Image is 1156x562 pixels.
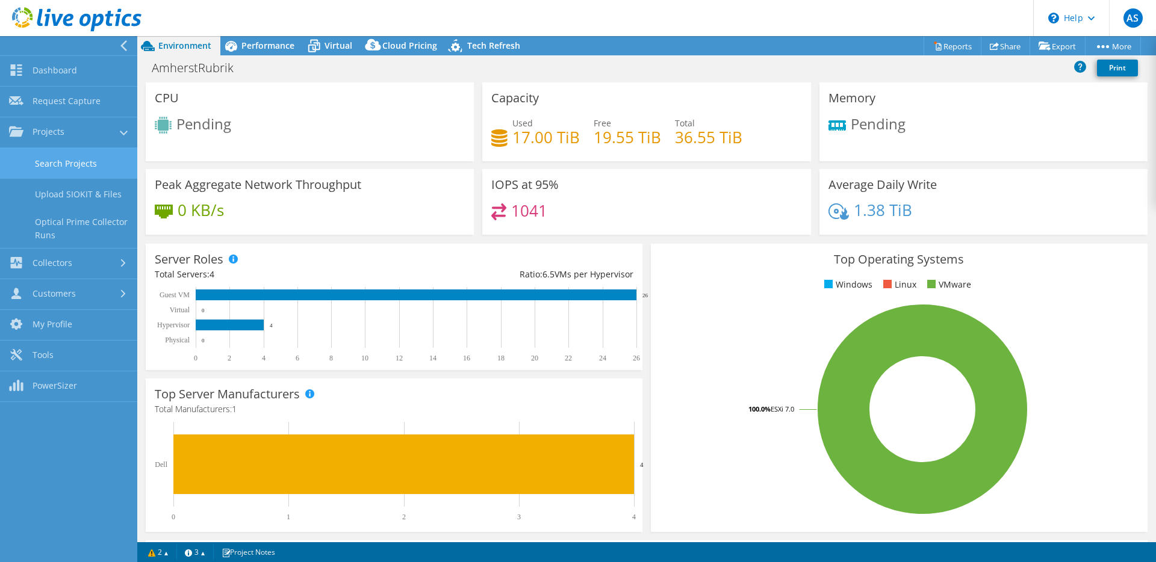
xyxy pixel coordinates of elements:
a: Project Notes [213,545,284,560]
span: AS [1123,8,1143,28]
span: Performance [241,40,294,51]
span: 1 [232,403,237,415]
text: 24 [599,354,606,362]
span: 4 [210,268,214,280]
text: 26 [633,354,640,362]
h3: Memory [828,91,875,105]
text: 0 [172,513,175,521]
a: Reports [924,37,981,55]
h3: Average Daily Write [828,178,937,191]
h3: Top Operating Systems [660,253,1139,266]
text: 1 [287,513,290,521]
div: Ratio: VMs per Hypervisor [394,268,633,281]
text: 8 [329,354,333,362]
text: 2 [228,354,231,362]
text: Dell [155,460,167,469]
text: 4 [262,354,266,362]
div: Total Servers: [155,268,394,281]
text: 14 [429,354,437,362]
tspan: ESXi 7.0 [771,404,794,413]
span: Pending [176,114,231,134]
span: Tech Refresh [467,40,520,51]
h4: Total Manufacturers: [155,403,633,416]
text: 0 [202,338,205,344]
text: 22 [565,354,572,362]
h4: 36.55 TiB [675,131,742,144]
text: 12 [396,354,403,362]
text: 6 [296,354,299,362]
span: Free [594,117,611,129]
span: Used [512,117,533,129]
text: 26 [642,292,648,298]
text: 4 [632,513,636,521]
span: Virtual [325,40,352,51]
h3: Server Roles [155,253,223,266]
text: Virtual [170,306,190,314]
h3: IOPS at 95% [491,178,559,191]
span: Total [675,117,695,129]
h4: 17.00 TiB [512,131,580,144]
text: Hypervisor [157,321,190,329]
h4: 1041 [511,204,547,217]
li: Linux [880,278,916,291]
span: Cloud Pricing [382,40,437,51]
text: Physical [165,336,190,344]
a: More [1085,37,1141,55]
li: VMware [924,278,971,291]
a: Print [1097,60,1138,76]
tspan: 100.0% [748,404,771,413]
text: Guest VM [160,291,190,299]
span: Environment [158,40,211,51]
a: 2 [140,545,177,560]
text: 10 [361,354,368,362]
text: 0 [194,354,197,362]
h1: AmherstRubrik [146,61,252,75]
a: Share [981,37,1030,55]
text: 4 [270,323,273,329]
h4: 1.38 TiB [854,203,912,217]
li: Windows [821,278,872,291]
text: 0 [202,307,205,313]
a: 3 [176,545,214,560]
h4: 0 KB/s [178,203,224,217]
text: 18 [497,354,505,362]
h3: Peak Aggregate Network Throughput [155,178,361,191]
h3: CPU [155,91,179,105]
text: 20 [531,354,538,362]
h3: Capacity [491,91,539,105]
text: 3 [517,513,521,521]
text: 16 [463,354,470,362]
span: 6.5 [542,268,555,280]
svg: \n [1048,13,1059,23]
span: Pending [851,114,906,134]
h3: Top Server Manufacturers [155,388,300,401]
text: 4 [640,461,644,468]
a: Export [1030,37,1086,55]
text: 2 [402,513,406,521]
h4: 19.55 TiB [594,131,661,144]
